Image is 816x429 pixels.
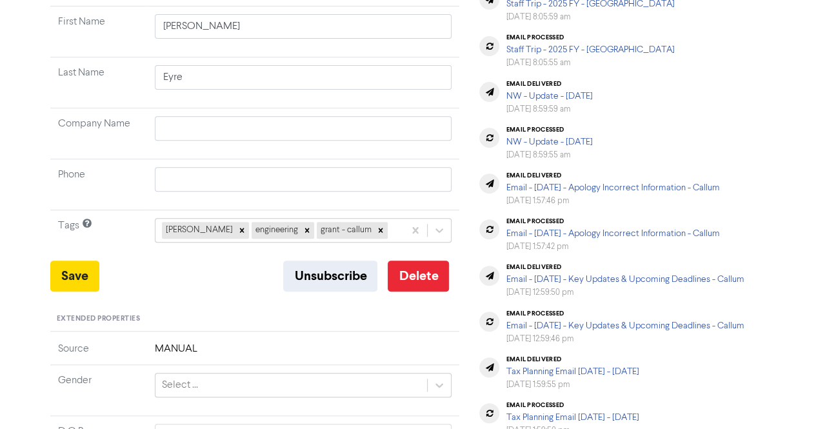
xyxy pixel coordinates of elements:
td: Source [50,341,147,365]
a: Email - [DATE] - Apology Incorrect Information - Callum [506,183,719,192]
a: Email - [DATE] - Key Updates & Upcoming Deadlines - Callum [506,321,744,330]
div: email delivered [506,263,744,271]
div: [DATE] 8:59:59 am [506,103,592,115]
a: Staff Trip - 2025 FY - [GEOGRAPHIC_DATA] [506,45,674,54]
td: First Name [50,6,147,57]
div: [DATE] 12:59:50 pm [506,286,744,299]
button: Delete [388,261,449,292]
div: [PERSON_NAME] [162,222,235,239]
div: Extended Properties [50,307,460,332]
div: [DATE] 8:05:55 am [506,57,674,69]
td: Phone [50,159,147,210]
div: email processed [506,401,639,409]
div: email processed [506,310,744,317]
button: Unsubscribe [283,261,377,292]
td: MANUAL [147,341,460,365]
div: email processed [506,34,674,41]
td: Tags [50,210,147,261]
div: email delivered [506,80,592,88]
div: [DATE] 1:57:46 pm [506,195,719,207]
div: [DATE] 8:59:55 am [506,149,592,161]
button: Save [50,261,99,292]
div: [DATE] 8:05:59 am [506,11,674,23]
a: Email - [DATE] - Key Updates & Upcoming Deadlines - Callum [506,275,744,284]
div: grant - callum [317,222,373,239]
a: NW - Update - [DATE] [506,92,592,101]
td: Last Name [50,57,147,108]
div: email processed [506,126,592,134]
div: engineering [252,222,300,239]
td: Company Name [50,108,147,159]
a: NW - Update - [DATE] [506,137,592,146]
a: Tax Planning Email [DATE] - [DATE] [506,413,639,422]
td: Gender [50,364,147,415]
div: email delivered [506,355,639,363]
div: [DATE] 12:59:46 pm [506,333,744,345]
div: [DATE] 1:57:42 pm [506,241,719,253]
iframe: Chat Widget [751,367,816,429]
div: email processed [506,217,719,225]
div: [DATE] 1:59:55 pm [506,379,639,391]
a: Tax Planning Email [DATE] - [DATE] [506,367,639,376]
div: email delivered [506,172,719,179]
div: Select ... [162,377,198,393]
a: Email - [DATE] - Apology Incorrect Information - Callum [506,229,719,238]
